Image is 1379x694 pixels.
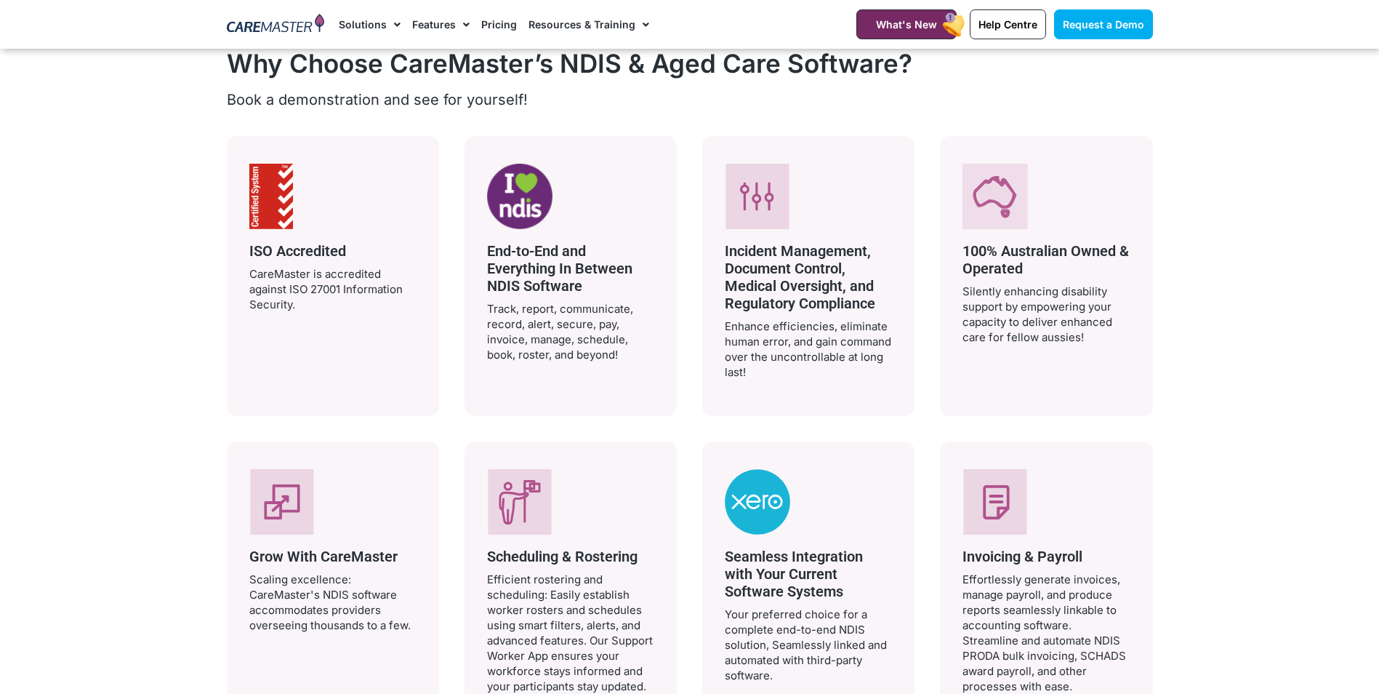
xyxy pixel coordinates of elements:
[856,9,957,39] a: What's New
[725,242,875,312] span: Incident Management, Document Control, Medical Oversight, and Regulatory Compliance
[725,548,863,600] span: Seamless Integration with Your Current Software Systems
[1054,9,1153,39] a: Request a Demo
[487,301,654,362] p: Track, report, communicate, record, alert, secure, pay, invoice, manage, schedule, book, roster, ...
[249,572,417,633] p: Scaling excellence: CareMaster's NDIS software accommodates providers overseeing thousands to a few.
[962,572,1130,694] p: Effortlessly generate invoices, manage payroll, and produce reports seamlessly linkable to accoun...
[487,548,638,565] span: Scheduling & Rostering
[249,242,346,260] span: ISO Accredited
[487,242,632,295] span: End-to-End and Everything In Between NDIS Software
[725,607,892,683] p: Your preferred choice for a complete end-to-end NDIS solution, Seamlessly linked and automated wi...
[970,9,1046,39] a: Help Centre
[227,48,1153,79] h2: Why Choose CareMaster’s NDIS & Aged Care Software?
[962,548,1082,565] span: Invoicing & Payroll
[962,242,1129,277] span: 100% Australian Owned & Operated
[227,14,325,36] img: CareMaster Logo
[962,284,1130,345] p: Silently enhancing disability support by empowering your capacity to deliver enhanced care for fe...
[876,18,937,31] span: What's New
[978,18,1037,31] span: Help Centre
[725,319,892,380] p: Enhance efficiencies, eliminate human error, and gain command over the uncontrollable at long last!
[1063,18,1144,31] span: Request a Demo
[249,548,398,565] span: Grow With CareMaster
[487,572,654,694] p: Efficient rostering and scheduling: Easily establish worker rosters and schedules using smart fil...
[249,266,417,312] p: CareMaster is accredited against ISO 27001 Information Security.
[227,91,528,108] span: Book a demonstration and see for yourself!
